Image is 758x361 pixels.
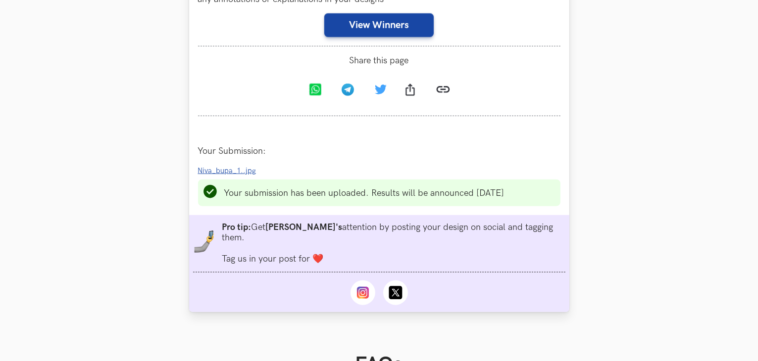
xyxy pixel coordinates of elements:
[265,222,342,232] strong: [PERSON_NAME]'s
[405,84,414,96] img: Share
[333,76,366,106] a: Telegram
[198,167,256,175] span: Niva_bupa_1..jpg
[198,146,560,156] div: Your Submission:
[301,76,333,106] a: Whatsapp
[224,188,505,198] li: Your submission has been uploaded. Results will be announced [DATE]
[198,165,262,176] a: Niva_bupa_1..jpg
[324,13,434,37] button: View Winners
[222,222,565,264] li: Get attention by posting your design on social and tagging them. Tag us in your post for ❤️
[428,75,458,107] a: Copy link
[309,84,321,96] img: Whatsapp
[222,222,251,232] strong: Pro tip:
[198,55,560,66] span: Share this page
[396,76,428,106] a: Share
[342,84,354,96] img: Telegram
[193,230,216,253] img: mobile-in-hand.png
